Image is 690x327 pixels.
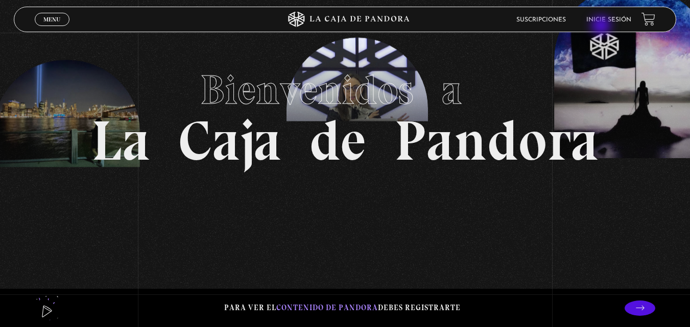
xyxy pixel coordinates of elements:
p: Para ver el debes registrarte [224,301,461,315]
span: contenido de Pandora [276,303,378,312]
a: Inicie sesión [586,17,631,23]
span: Cerrar [40,25,64,32]
span: Menu [43,16,60,22]
h1: La Caja de Pandora [91,57,599,169]
a: View your shopping cart [641,12,655,26]
a: Suscripciones [516,17,566,23]
span: Bienvenidos a [200,65,490,114]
